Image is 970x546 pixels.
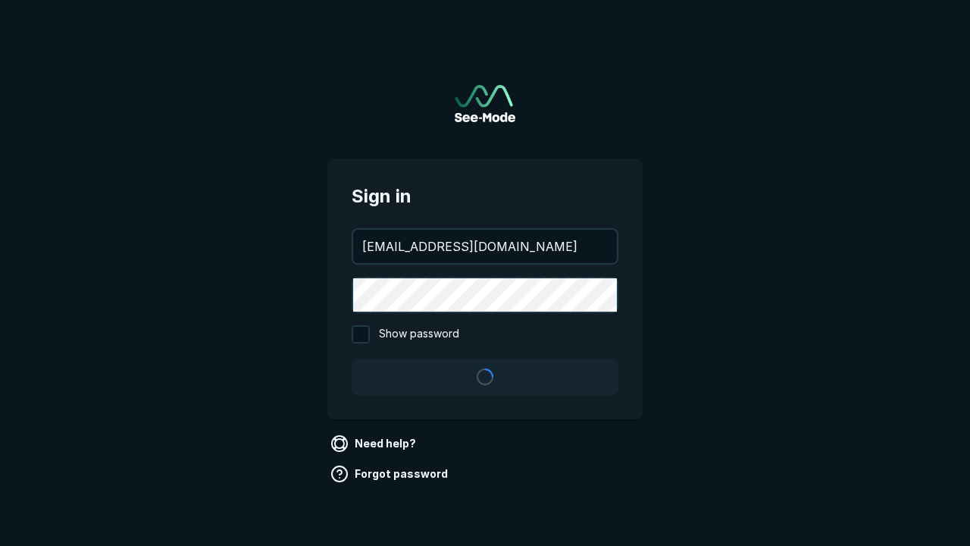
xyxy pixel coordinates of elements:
span: Show password [379,325,459,344]
input: your@email.com [353,230,617,263]
a: Need help? [327,431,422,456]
a: Forgot password [327,462,454,486]
img: See-Mode Logo [455,85,515,122]
span: Sign in [352,183,618,210]
a: Go to sign in [455,85,515,122]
